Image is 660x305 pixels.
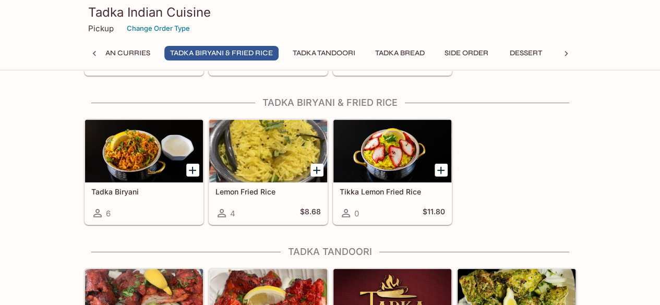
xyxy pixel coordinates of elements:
[106,209,111,218] span: 6
[84,97,577,108] h4: Tadka Biryani & Fried Rice
[85,120,203,182] div: Tadka Biryani
[439,46,494,60] button: Side Order
[186,164,199,177] button: Add Tadka Biryani
[215,187,321,196] h5: Lemon Fried Rice
[84,246,577,258] h4: Tadka Tandoori
[435,164,448,177] button: Add Tikka Lemon Fried Rice
[85,119,203,225] a: Tadka Biryani6
[209,120,327,182] div: Lemon Fried Rice
[502,46,549,60] button: Dessert
[333,119,452,225] a: Tikka Lemon Fried Rice0$11.80
[300,207,321,219] h5: $8.68
[333,120,451,182] div: Tikka Lemon Fried Rice
[164,46,279,60] button: Tadka Biryani & Fried Rice
[88,4,572,20] h3: Tadka Indian Cuisine
[122,20,195,36] button: Change Order Type
[369,46,430,60] button: Tadka Bread
[88,23,114,33] p: Pickup
[310,164,323,177] button: Add Lemon Fried Rice
[340,187,445,196] h5: Tikka Lemon Fried Rice
[354,209,359,218] span: 0
[230,209,235,218] span: 4
[287,46,361,60] button: Tadka Tandoori
[209,119,328,225] a: Lemon Fried Rice4$8.68
[423,207,445,219] h5: $11.80
[91,187,197,196] h5: Tadka Biryani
